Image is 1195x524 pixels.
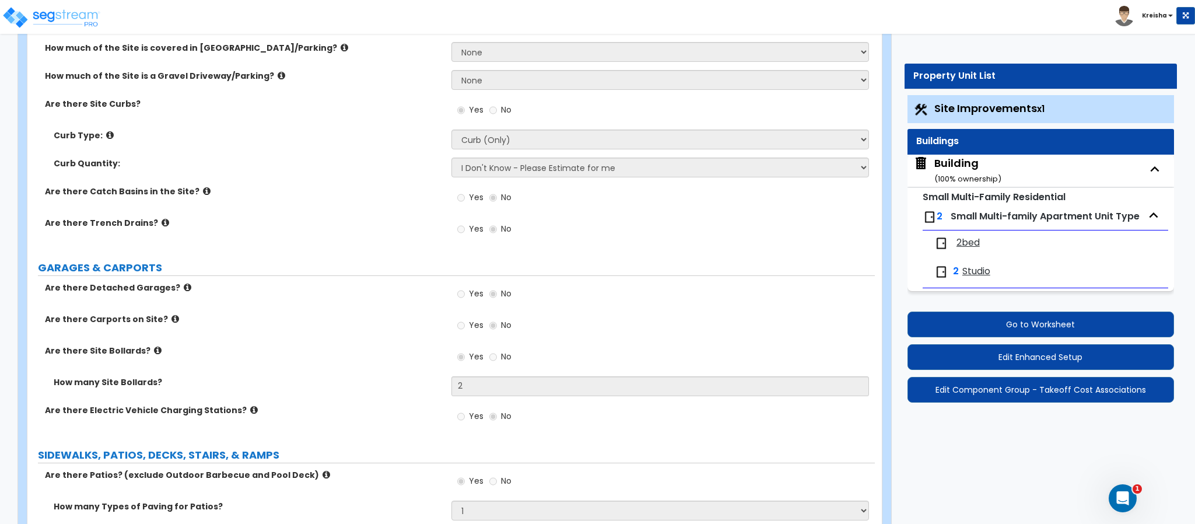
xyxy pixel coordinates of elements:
span: Yes [469,104,483,116]
img: avatar.png [1114,6,1134,26]
i: click for more info! [323,470,330,479]
span: 1 [1133,484,1142,494]
input: No [489,104,497,117]
label: How many Types of Paving for Patios? [54,501,443,512]
input: Yes [457,319,465,332]
i: click for more info! [162,218,169,227]
label: Are there Site Curbs? [45,98,443,110]
span: No [501,191,511,203]
button: Go to Worksheet [907,312,1174,337]
span: 2 [937,209,942,223]
small: Small Multi-Family Residential [923,190,1066,204]
img: Construction.png [913,102,928,117]
label: Are there Catch Basins in the Site? [45,186,443,197]
small: x1 [1037,103,1045,115]
label: Curb Quantity: [54,158,443,169]
button: Edit Enhanced Setup [907,344,1174,370]
iframe: Intercom live chat [1109,484,1137,512]
label: Are there Site Bollards? [45,345,443,357]
input: Yes [457,223,465,236]
span: Site Improvements [934,101,1045,116]
span: Studio [962,265,990,278]
i: click for more info! [106,131,114,139]
img: door.png [934,236,948,250]
img: logo_pro_r.png [2,6,101,29]
i: click for more info! [171,315,179,323]
span: Small Multi-family Apartment Unit Type [951,209,1140,223]
i: click for more info! [250,406,258,414]
i: click for more info! [154,346,162,355]
label: Are there Patios? (exclude Outdoor Barbecue and Pool Deck) [45,469,443,481]
img: building.svg [913,156,928,171]
small: ( 100 % ownership) [934,173,1001,184]
input: Yes [457,288,465,301]
label: How much of the Site is covered in [GEOGRAPHIC_DATA]/Parking? [45,42,443,54]
label: Are there Carports on Site? [45,313,443,325]
label: Are there Electric Vehicle Charging Stations? [45,404,443,416]
label: Curb Type: [54,130,443,141]
label: GARAGES & CARPORTS [38,260,875,275]
input: Yes [457,351,465,364]
button: Edit Component Group - Takeoff Cost Associations [907,377,1174,403]
label: SIDEWALKS, PATIOS, DECKS, STAIRS, & RAMPS [38,448,875,463]
span: Yes [469,288,483,299]
span: Yes [469,475,483,487]
span: Yes [469,191,483,203]
span: Yes [469,351,483,362]
input: No [489,475,497,488]
input: No [489,223,497,236]
span: No [501,288,511,299]
span: Building [913,156,1001,186]
span: No [501,223,511,235]
label: How many Site Bollards? [54,376,443,388]
i: click for more info! [341,43,348,52]
span: No [501,475,511,487]
span: 2bed [956,236,980,250]
input: Yes [457,191,465,204]
div: Property Unit List [913,69,1168,83]
input: Yes [457,410,465,423]
i: click for more info! [278,71,285,80]
i: click for more info! [203,187,211,195]
label: Are there Detached Garages? [45,282,443,294]
input: Yes [457,475,465,488]
img: door.png [923,210,937,224]
span: Yes [469,223,483,235]
span: No [501,104,511,116]
span: 2 [953,265,959,278]
input: No [489,319,497,332]
div: Buildings [916,135,1165,148]
span: Yes [469,410,483,422]
input: No [489,410,497,423]
div: Building [934,156,1001,186]
input: No [489,191,497,204]
input: No [489,288,497,301]
input: No [489,351,497,364]
i: click for more info! [184,283,191,292]
span: No [501,410,511,422]
input: Yes [457,104,465,117]
span: Yes [469,319,483,331]
span: No [501,319,511,331]
label: How much of the Site is a Gravel Driveway/Parking? [45,70,443,82]
span: No [501,351,511,362]
img: door.png [934,265,948,279]
label: Are there Trench Drains? [45,217,443,229]
b: Kreisha [1142,11,1167,20]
